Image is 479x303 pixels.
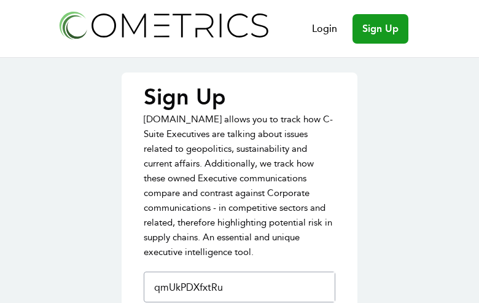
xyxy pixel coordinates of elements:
a: Sign Up [352,14,408,44]
a: Login [312,22,337,36]
p: Sign Up [144,85,335,109]
p: [DOMAIN_NAME] allows you to track how C-Suite Executives are talking about issues related to geop... [144,112,335,259]
img: Cometrics logo [56,7,271,42]
input: First Name [149,272,335,302]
